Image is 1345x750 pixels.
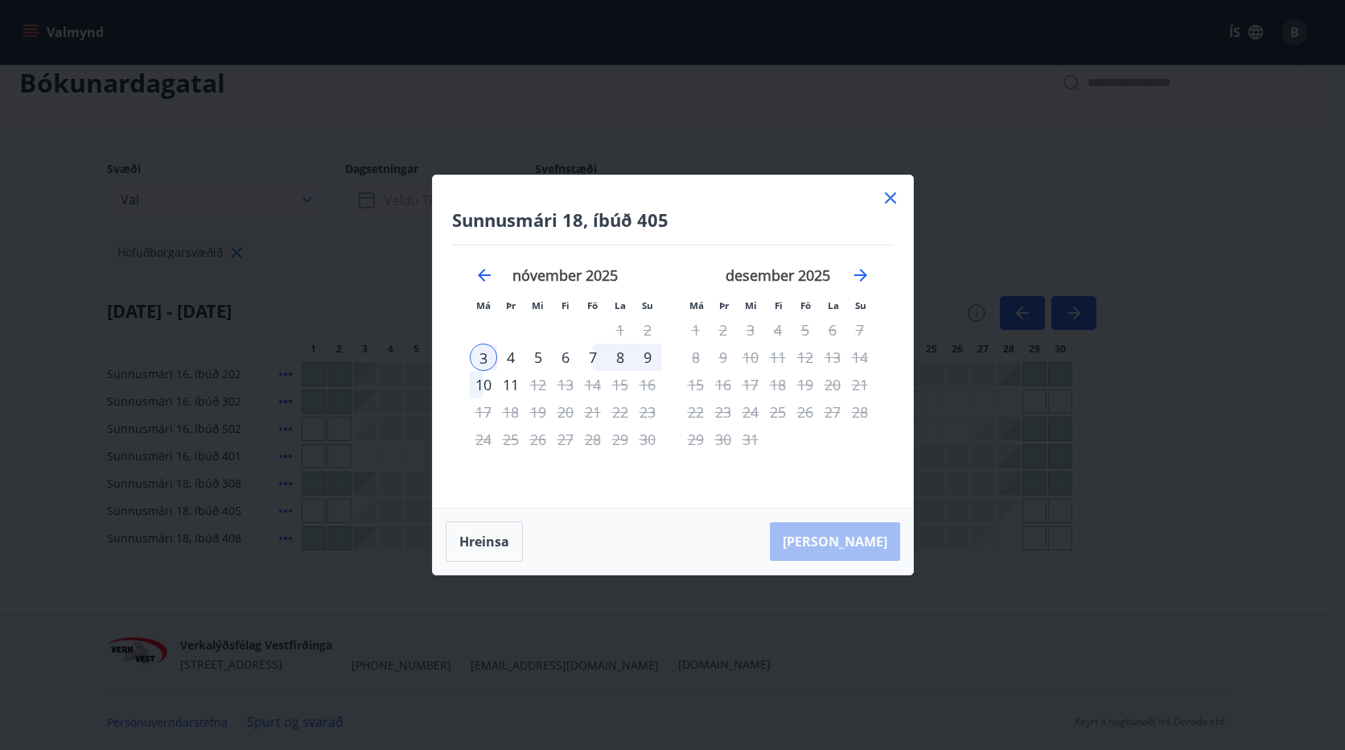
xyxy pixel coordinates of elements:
small: Fi [775,299,783,311]
td: Not available. mánudagur, 29. desember 2025 [682,426,710,453]
td: Not available. miðvikudagur, 17. desember 2025 [737,371,764,398]
td: Not available. laugardagur, 20. desember 2025 [819,371,846,398]
td: Not available. laugardagur, 29. nóvember 2025 [607,426,634,453]
td: Not available. laugardagur, 27. desember 2025 [819,398,846,426]
td: Not available. þriðjudagur, 9. desember 2025 [710,344,737,371]
div: 10 [470,371,497,398]
small: La [828,299,839,311]
td: Selected as start date. mánudagur, 3. nóvember 2025 [470,344,497,371]
div: Aðeins innritun í boði [470,344,497,371]
td: Not available. þriðjudagur, 16. desember 2025 [710,371,737,398]
td: Not available. föstudagur, 5. desember 2025 [792,316,819,344]
td: Not available. miðvikudagur, 12. nóvember 2025 [524,371,552,398]
td: Not available. sunnudagur, 2. nóvember 2025 [634,316,661,344]
td: Not available. fimmtudagur, 4. desember 2025 [764,316,792,344]
div: Aðeins útritun í boði [737,344,764,371]
td: Choose miðvikudagur, 5. nóvember 2025 as your check-out date. It’s available. [524,344,552,371]
td: Not available. mánudagur, 1. desember 2025 [682,316,710,344]
small: Fö [587,299,598,311]
small: Mi [745,299,757,311]
td: Not available. miðvikudagur, 24. desember 2025 [737,398,764,426]
td: Not available. miðvikudagur, 10. desember 2025 [737,344,764,371]
div: Aðeins útritun í boði [497,371,524,398]
div: Move backward to switch to the previous month. [475,266,494,285]
strong: nóvember 2025 [512,266,618,285]
td: Not available. föstudagur, 26. desember 2025 [792,398,819,426]
td: Not available. sunnudagur, 23. nóvember 2025 [634,398,661,426]
small: Fi [561,299,570,311]
strong: desember 2025 [726,266,830,285]
small: Fö [800,299,811,311]
td: Not available. fimmtudagur, 11. desember 2025 [764,344,792,371]
td: Not available. mánudagur, 15. desember 2025 [682,371,710,398]
td: Not available. sunnudagur, 16. nóvember 2025 [634,371,661,398]
td: Not available. laugardagur, 6. desember 2025 [819,316,846,344]
td: Not available. sunnudagur, 14. desember 2025 [846,344,874,371]
td: Choose mánudagur, 10. nóvember 2025 as your check-out date. It’s available. [470,371,497,398]
td: Not available. fimmtudagur, 18. desember 2025 [764,371,792,398]
td: Not available. miðvikudagur, 26. nóvember 2025 [524,426,552,453]
td: Not available. laugardagur, 15. nóvember 2025 [607,371,634,398]
div: Aðeins útritun í boði [579,426,607,453]
div: Move forward to switch to the next month. [851,266,870,285]
td: Not available. þriðjudagur, 30. desember 2025 [710,426,737,453]
td: Not available. miðvikudagur, 3. desember 2025 [737,316,764,344]
div: 9 [634,344,661,371]
h4: Sunnusmári 18, íbúð 405 [452,208,894,232]
td: Choose sunnudagur, 9. nóvember 2025 as your check-out date. It’s available. [634,344,661,371]
small: Þr [719,299,729,311]
td: Not available. þriðjudagur, 25. nóvember 2025 [497,426,524,453]
small: Má [689,299,704,311]
div: 5 [524,344,552,371]
td: Choose þriðjudagur, 4. nóvember 2025 as your check-out date. It’s available. [497,344,524,371]
td: Not available. fimmtudagur, 20. nóvember 2025 [552,398,579,426]
div: 7 [579,344,607,371]
td: Not available. mánudagur, 22. desember 2025 [682,398,710,426]
td: Not available. þriðjudagur, 23. desember 2025 [710,398,737,426]
td: Not available. mánudagur, 17. nóvember 2025 [470,398,497,426]
small: Má [476,299,491,311]
div: 8 [607,344,634,371]
td: Choose þriðjudagur, 11. nóvember 2025 as your check-out date. It’s available. [497,371,524,398]
td: Not available. laugardagur, 1. nóvember 2025 [607,316,634,344]
td: Not available. laugardagur, 22. nóvember 2025 [607,398,634,426]
td: Not available. miðvikudagur, 31. desember 2025 [737,426,764,453]
td: Not available. laugardagur, 13. desember 2025 [819,344,846,371]
div: Aðeins útritun í boði [792,371,819,398]
td: Not available. sunnudagur, 7. desember 2025 [846,316,874,344]
td: Not available. fimmtudagur, 13. nóvember 2025 [552,371,579,398]
button: Hreinsa [446,521,523,562]
td: Choose laugardagur, 8. nóvember 2025 as your check-out date. It’s available. [607,344,634,371]
small: Su [855,299,866,311]
td: Not available. sunnudagur, 21. desember 2025 [846,371,874,398]
td: Not available. fimmtudagur, 25. desember 2025 [764,398,792,426]
td: Not available. miðvikudagur, 19. nóvember 2025 [524,398,552,426]
div: Calendar [452,245,894,488]
div: 4 [497,344,524,371]
small: Mi [532,299,544,311]
td: Not available. föstudagur, 14. nóvember 2025 [579,371,607,398]
td: Not available. mánudagur, 24. nóvember 2025 [470,426,497,453]
td: Not available. föstudagur, 19. desember 2025 [792,371,819,398]
td: Not available. föstudagur, 28. nóvember 2025 [579,426,607,453]
td: Choose föstudagur, 7. nóvember 2025 as your check-out date. It’s available. [579,344,607,371]
div: 6 [552,344,579,371]
td: Not available. fimmtudagur, 27. nóvember 2025 [552,426,579,453]
td: Choose fimmtudagur, 6. nóvember 2025 as your check-out date. It’s available. [552,344,579,371]
td: Not available. þriðjudagur, 2. desember 2025 [710,316,737,344]
td: Not available. föstudagur, 21. nóvember 2025 [579,398,607,426]
small: Þr [506,299,516,311]
td: Not available. sunnudagur, 30. nóvember 2025 [634,426,661,453]
td: Not available. föstudagur, 12. desember 2025 [792,344,819,371]
td: Not available. mánudagur, 8. desember 2025 [682,344,710,371]
small: La [615,299,626,311]
td: Not available. sunnudagur, 28. desember 2025 [846,398,874,426]
small: Su [642,299,653,311]
td: Not available. þriðjudagur, 18. nóvember 2025 [497,398,524,426]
